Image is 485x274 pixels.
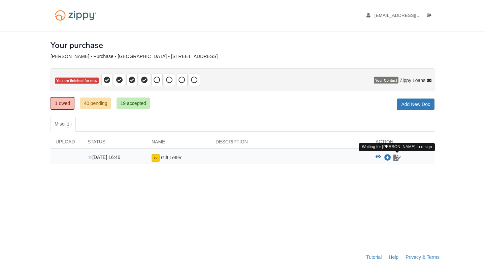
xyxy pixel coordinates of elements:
[83,138,147,148] div: Status
[406,254,440,260] a: Privacy & Terms
[147,138,211,148] div: Name
[384,155,391,161] a: Download Gift Letter
[51,97,74,110] a: 1 owed
[366,13,452,20] a: edit profile
[393,154,401,162] a: Waiting for your co-borrower to e-sign
[55,78,99,84] span: You are finished for now
[51,138,83,148] div: Upload
[427,13,434,20] a: Log out
[374,77,398,84] span: Your Contact
[359,143,434,151] div: Waiting for [PERSON_NAME] to e-sign
[400,77,425,84] span: Zippy Loans
[152,154,160,162] img: esign
[370,138,434,148] div: Action
[375,13,452,18] span: hjf0763@gmail.com
[211,138,370,148] div: Description
[161,155,182,160] span: Gift Letter
[51,117,76,132] a: Misc
[51,54,434,59] div: [PERSON_NAME] - Purchase • [GEOGRAPHIC_DATA] • [STREET_ADDRESS]
[88,155,120,160] span: [DATE] 16:46
[397,99,434,110] a: Add New Doc
[51,41,103,50] h1: Your purchase
[51,7,101,24] img: Logo
[117,98,150,109] a: 19 accepted
[376,155,381,161] button: View Gift Letter
[64,121,72,128] span: 1
[366,254,382,260] a: Tutorial
[80,98,111,109] a: 40 pending
[389,254,398,260] a: Help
